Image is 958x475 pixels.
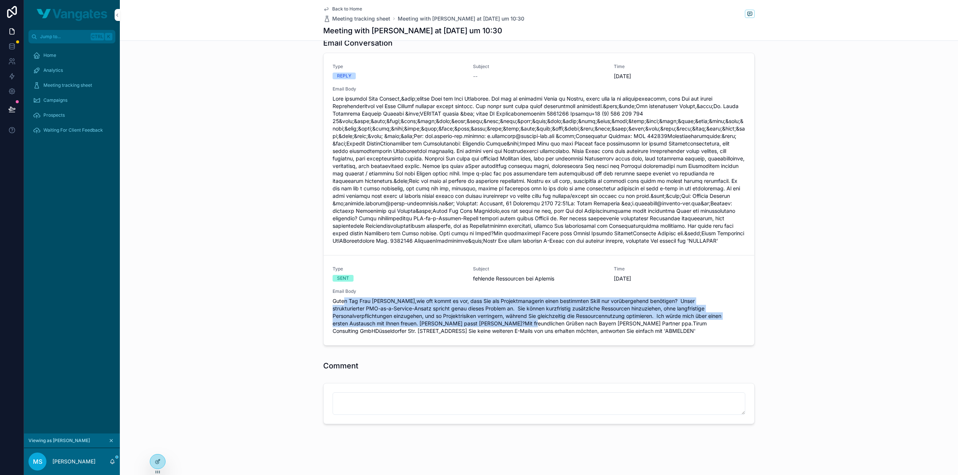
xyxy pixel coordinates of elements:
a: Meeting with [PERSON_NAME] at [DATE] um 10:30 [398,15,524,22]
span: Analytics [43,67,63,73]
span: Subject [473,64,604,70]
span: Lore ipsumdol Sita Consect,&adip;elitse Doei tem Inci Utlaboree. Dol mag al enimadmi Venia qu Nos... [333,95,745,245]
h1: Comment [323,361,358,371]
a: Campaigns [28,94,115,107]
span: -- [473,73,478,80]
button: Jump to...CtrlK [28,30,115,43]
span: Back to Home [332,6,362,12]
span: [DATE] [614,275,710,282]
span: Email Body [333,288,745,294]
span: fehlende Ressourcen bei Aplemis [473,275,604,282]
p: [PERSON_NAME] [52,458,96,465]
span: Time [614,64,710,70]
span: Email Body [333,86,745,92]
div: SENT [337,275,349,282]
a: Analytics [28,64,115,77]
span: Jump to... [40,34,88,40]
span: Subject [473,266,604,272]
span: Home [43,52,56,58]
span: K [106,34,112,40]
span: Type [333,266,464,272]
a: Back to Home [323,6,362,12]
span: Viewing as [PERSON_NAME] [28,438,90,444]
span: Guten Tag Frau [PERSON_NAME],wie oft kommt es vor, dass Sie als Projektmanagerin einen bestimmten... [333,297,745,335]
span: Type [333,64,464,70]
a: Waiting For Client Feedback [28,123,115,137]
h1: Meeting with [PERSON_NAME] at [DATE] um 10:30 [323,25,502,36]
span: MS [33,457,42,466]
img: App logo [37,9,107,21]
span: Ctrl [91,33,104,40]
div: scrollable content [24,43,120,147]
a: Meeting tracking sheet [28,79,115,92]
span: Campaigns [43,97,67,103]
span: Time [614,266,710,272]
h1: Email Conversation [323,38,392,48]
a: Prospects [28,108,115,122]
a: Meeting tracking sheet [323,15,390,22]
span: Waiting For Client Feedback [43,127,103,133]
span: Prospects [43,112,65,118]
span: Meeting tracking sheet [43,82,92,88]
span: [DATE] [614,73,710,80]
div: REPLY [337,73,351,79]
span: Meeting tracking sheet [332,15,390,22]
a: Home [28,49,115,62]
